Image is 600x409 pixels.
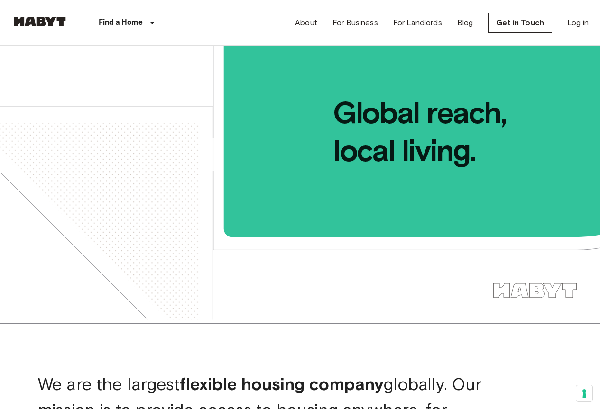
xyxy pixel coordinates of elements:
a: Get in Touch [488,13,552,33]
a: For Landlords [393,17,442,28]
b: flexible housing company [180,373,384,394]
a: Log in [567,17,589,28]
span: Global reach, local living. [225,46,600,170]
p: Find a Home [99,17,143,28]
button: Your consent preferences for tracking technologies [576,385,592,401]
a: For Business [332,17,378,28]
img: Habyt [11,17,68,26]
a: Blog [457,17,473,28]
a: About [295,17,317,28]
